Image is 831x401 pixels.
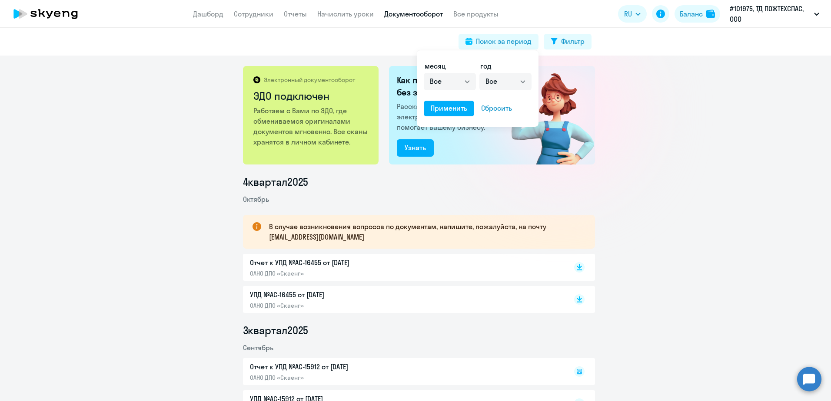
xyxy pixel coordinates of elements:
button: Сбросить [474,101,519,116]
span: год [480,62,492,70]
span: месяц [425,62,446,70]
div: Применить [431,103,467,113]
button: Применить [424,101,474,116]
div: Сбросить [481,103,512,113]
